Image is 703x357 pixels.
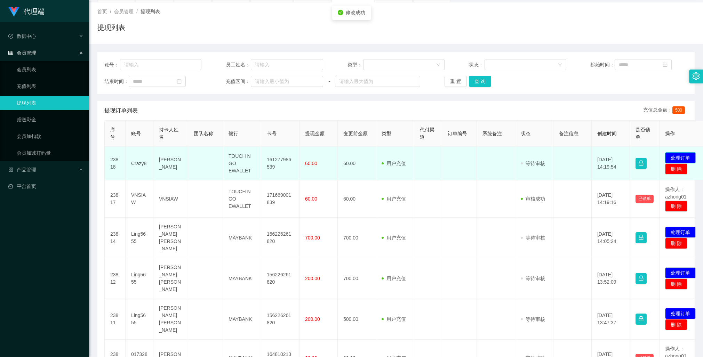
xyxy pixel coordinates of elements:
td: 700.00 [338,258,376,299]
input: 请输入最大值为 [335,76,420,87]
span: 提现金额 [305,131,325,136]
span: 提现订单列表 [104,106,138,115]
span: 持卡人姓名 [159,127,178,140]
td: 23817 [105,180,126,218]
button: 删 除 [665,238,687,249]
span: 60.00 [305,196,317,202]
td: MAYBANK [223,218,261,258]
span: 修改成功 [346,10,366,15]
span: 账号 [131,131,141,136]
span: 等待审核 [521,235,545,241]
td: 156226261820 [261,299,299,340]
span: 状态： [469,61,485,68]
span: 账号： [104,61,120,68]
button: 处理订单 [665,267,696,278]
a: 赠送彩金 [17,113,83,127]
td: 161277986539 [261,147,299,180]
i: 图标: down [558,63,562,67]
td: 500.00 [338,299,376,340]
span: 备注信息 [559,131,578,136]
span: 等待审核 [521,316,545,322]
span: 是否锁单 [636,127,650,140]
button: 删 除 [665,201,687,212]
td: Ling5655 [126,218,153,258]
input: 请输入最小值为 [251,76,323,87]
a: 代理端 [8,8,45,14]
td: [DATE] 14:19:54 [592,147,630,180]
span: 序号 [110,127,115,140]
td: [PERSON_NAME] [153,147,188,180]
span: 产品管理 [8,167,36,172]
i: 图标: appstore-o [8,167,13,172]
td: 156226261820 [261,258,299,299]
span: 员工姓名： [226,61,251,68]
button: 图标: lock [636,314,647,325]
a: 图标: dashboard平台首页 [8,179,83,193]
td: 60.00 [338,180,376,218]
button: 重 置 [445,76,467,87]
span: / [110,9,111,14]
button: 处理订单 [665,227,696,238]
span: 类型： [347,61,363,68]
td: [PERSON_NAME] [PERSON_NAME] [153,218,188,258]
span: 提现列表 [141,9,160,14]
a: 会员加减打码量 [17,146,83,160]
span: 银行 [229,131,238,136]
span: 会员管理 [114,9,134,14]
span: 用户充值 [382,196,406,202]
span: 等待审核 [521,276,545,281]
h1: 代理端 [24,0,45,23]
td: [DATE] 13:47:37 [592,299,630,340]
button: 处理订单 [665,152,696,163]
td: 156226261820 [261,218,299,258]
td: 171669001839 [261,180,299,218]
td: TOUCH N GO EWALLET [223,147,261,180]
span: 结束时间： [104,78,129,85]
a: 会员列表 [17,63,83,76]
span: 数据中心 [8,33,36,39]
span: 系统备注 [482,131,502,136]
span: 起始时间： [590,61,615,68]
span: 会员管理 [8,50,36,56]
span: 变更前金额 [343,131,368,136]
i: 图标: table [8,50,13,55]
button: 图标: lock [636,273,647,284]
button: 已锁单 [636,195,654,203]
td: VNSIAW [153,180,188,218]
td: [PERSON_NAME] [PERSON_NAME] [153,299,188,340]
i: icon: check-circle [338,10,343,15]
img: logo.9652507e.png [8,7,19,17]
td: Ling5655 [126,299,153,340]
i: 图标: check-circle-o [8,34,13,39]
span: 200.00 [305,276,320,281]
button: 图标: lock [636,232,647,243]
button: 查 询 [469,76,491,87]
i: 图标: down [436,63,440,67]
button: 删 除 [665,163,687,175]
span: 等待审核 [521,161,545,166]
button: 删 除 [665,278,687,290]
td: 60.00 [338,147,376,180]
td: 23811 [105,299,126,340]
button: 处理订单 [665,308,696,319]
td: 23818 [105,147,126,180]
td: TOUCH N GO EWALLET [223,180,261,218]
input: 请输入 [120,59,202,70]
input: 请输入 [251,59,323,70]
span: ~ [323,78,335,85]
span: 卡号 [267,131,277,136]
td: [DATE] 14:19:16 [592,180,630,218]
i: 图标: calendar [663,62,668,67]
i: 图标: setting [692,72,700,80]
span: / [136,9,138,14]
i: 图标: calendar [177,79,182,84]
td: MAYBANK [223,299,261,340]
span: 200.00 [305,316,320,322]
span: 审核成功 [521,196,545,202]
button: 图标: lock [636,158,647,169]
span: 创建时间 [597,131,617,136]
td: VNSIAW [126,180,153,218]
td: 700.00 [338,218,376,258]
span: 操作人：azhong01 [665,187,687,200]
a: 会员加扣款 [17,129,83,143]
